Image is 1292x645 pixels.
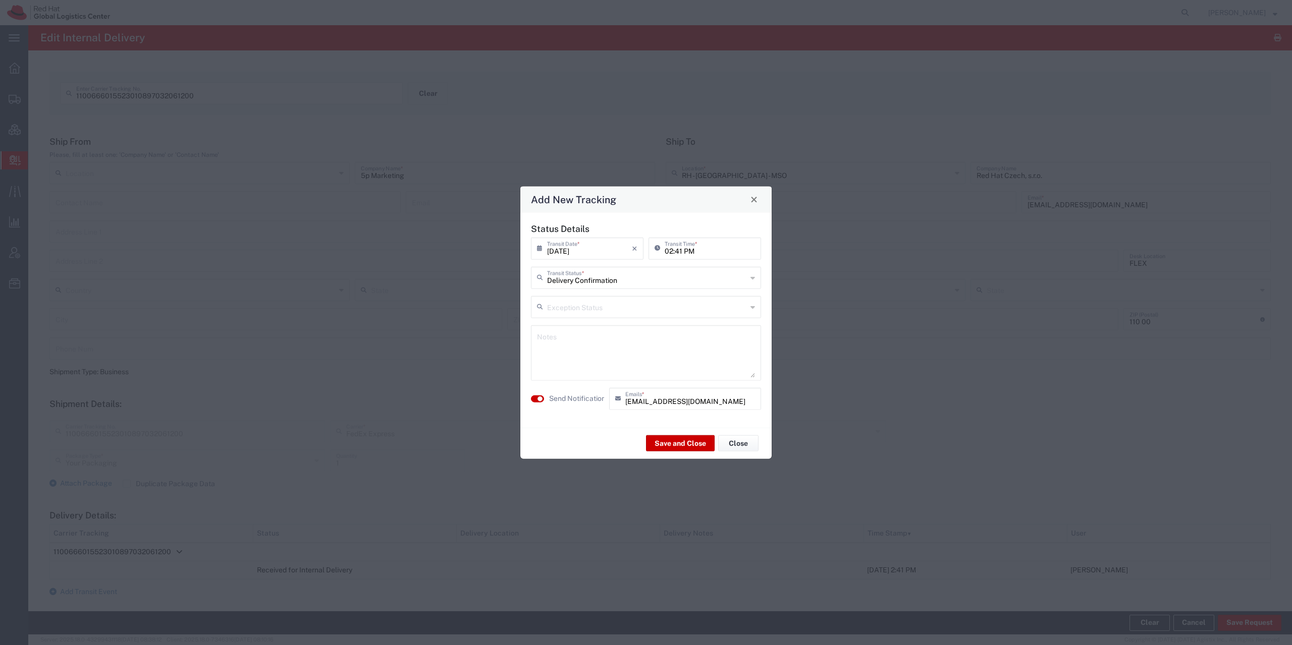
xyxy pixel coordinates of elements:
h5: Status Details [531,223,761,233]
agx-label: Send Notification [549,393,604,404]
button: Close [747,192,761,206]
h4: Add New Tracking [531,192,616,207]
button: Close [718,435,759,451]
i: × [632,240,637,256]
button: Save and Close [646,435,715,451]
label: Send Notification [549,393,606,404]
